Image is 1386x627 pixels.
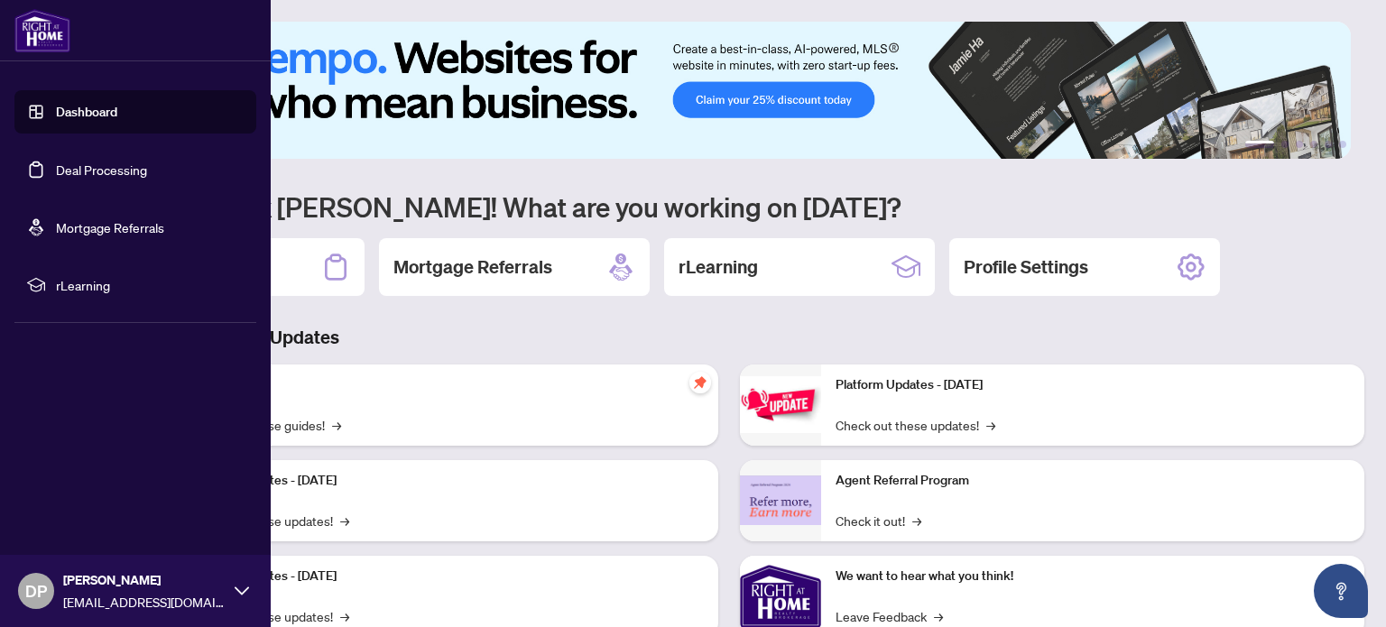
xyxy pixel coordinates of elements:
[393,254,552,280] h2: Mortgage Referrals
[836,567,1350,586] p: We want to hear what you think!
[63,592,226,612] span: [EMAIL_ADDRESS][DOMAIN_NAME]
[836,471,1350,491] p: Agent Referral Program
[1314,564,1368,618] button: Open asap
[1325,141,1332,148] button: 5
[189,375,704,395] p: Self-Help
[679,254,758,280] h2: rLearning
[912,511,921,530] span: →
[94,189,1364,224] h1: Welcome back [PERSON_NAME]! What are you working on [DATE]?
[340,511,349,530] span: →
[94,22,1351,159] img: Slide 0
[964,254,1088,280] h2: Profile Settings
[740,475,821,525] img: Agent Referral Program
[836,375,1350,395] p: Platform Updates - [DATE]
[836,606,943,626] a: Leave Feedback→
[189,567,704,586] p: Platform Updates - [DATE]
[56,219,164,235] a: Mortgage Referrals
[189,471,704,491] p: Platform Updates - [DATE]
[14,9,70,52] img: logo
[340,606,349,626] span: →
[94,325,1364,350] h3: Brokerage & Industry Updates
[986,415,995,435] span: →
[1339,141,1346,148] button: 6
[740,376,821,433] img: Platform Updates - June 23, 2025
[1245,141,1274,148] button: 1
[332,415,341,435] span: →
[836,511,921,530] a: Check it out!→
[934,606,943,626] span: →
[1296,141,1303,148] button: 3
[56,104,117,120] a: Dashboard
[836,415,995,435] a: Check out these updates!→
[1281,141,1289,148] button: 2
[56,275,244,295] span: rLearning
[25,578,47,604] span: DP
[1310,141,1317,148] button: 4
[56,161,147,178] a: Deal Processing
[689,372,711,393] span: pushpin
[63,570,226,590] span: [PERSON_NAME]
